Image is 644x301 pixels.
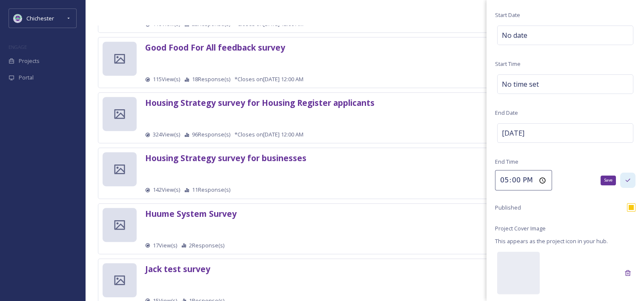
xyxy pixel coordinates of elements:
span: Chichester [26,14,54,22]
span: 324 View(s) [153,131,180,139]
a: Housing Strategy survey for Housing Register applicants [145,99,375,108]
span: End Date [495,109,518,117]
span: 11 Response(s) [192,186,230,194]
span: 115 View(s) [153,75,180,83]
span: 17 View(s) [153,241,177,250]
span: Projects [19,57,40,65]
span: Start Date [495,11,520,19]
span: End Time [495,158,518,166]
a: Jack test survey [145,266,210,274]
a: Housing Strategy survey for businesses [145,155,306,163]
span: 2 Response(s) [189,241,224,250]
strong: Huume System Survey [145,208,237,219]
strong: Housing Strategy survey for Housing Register applicants [145,97,375,108]
span: 18 Response(s) [192,75,230,83]
span: *Closes on [DATE] 12:00 AM [235,75,303,83]
span: No time set [502,79,539,89]
img: Logo_of_Chichester_District_Council.png [14,14,22,23]
span: 96 Response(s) [192,131,230,139]
span: This appears as the project icon in your hub. [495,237,635,245]
span: Project Cover Image [495,224,546,233]
span: Portal [19,74,34,82]
span: Start Time [495,60,521,68]
a: Good Food For All feedback survey [145,44,285,52]
span: No date [502,30,527,40]
span: 142 View(s) [153,186,180,194]
span: [DATE] [502,128,524,138]
span: Published [495,204,521,212]
span: *Closes on [DATE] 12:00 AM [235,131,303,139]
strong: Jack test survey [145,263,210,275]
strong: Good Food For All feedback survey [145,42,285,53]
span: ENGAGE [9,44,27,50]
div: Save [601,176,616,185]
a: Huume System Survey [145,210,237,219]
strong: Housing Strategy survey for businesses [145,152,306,164]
